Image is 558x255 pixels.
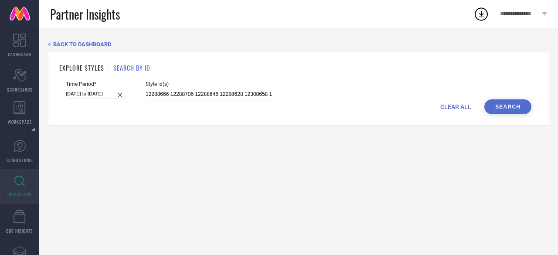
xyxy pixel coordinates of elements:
span: Style Id(s) [146,81,272,87]
span: SCORECARDS [7,86,33,93]
span: Time Period* [66,81,126,87]
div: Back TO Dashboard [48,41,549,48]
h1: SEARCH BY ID [113,63,150,72]
span: BACK TO DASHBOARD [53,41,111,48]
span: WORKSPACE [8,119,32,125]
span: INSPIRATION [7,191,32,197]
span: Partner Insights [50,5,120,23]
button: Search [484,99,531,114]
input: Enter comma separated style ids e.g. 12345, 67890 [146,89,272,99]
div: Open download list [473,6,489,22]
span: CLEAR ALL [440,103,471,110]
input: Select time period [66,89,126,99]
span: CDC INSIGHTS [6,228,33,234]
h1: EXPLORE STYLES [59,63,104,72]
span: SUGGESTIONS [7,157,33,163]
span: DASHBOARD [8,51,31,58]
